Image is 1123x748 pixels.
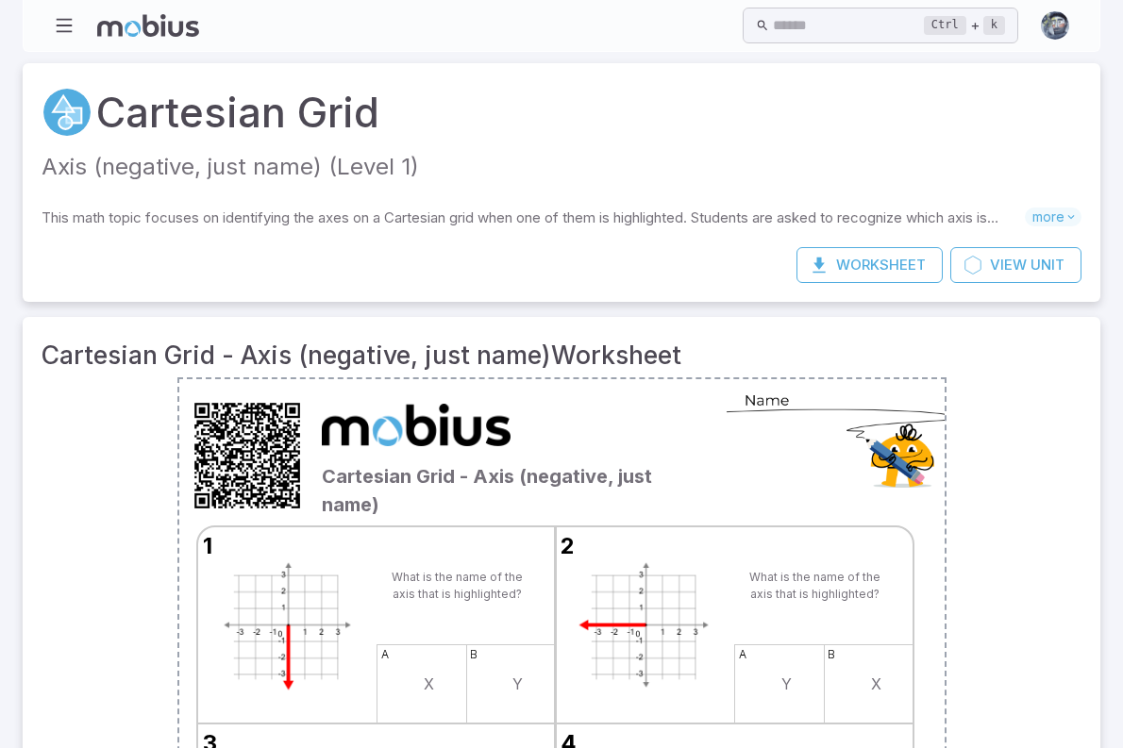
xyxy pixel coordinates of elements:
td: Y [781,673,792,695]
td: Y [512,673,523,695]
div: + [924,14,1005,37]
span: b [825,645,839,662]
a: Geometry 2D [42,87,92,138]
kbd: k [983,16,1005,35]
button: Worksheet [796,247,943,283]
span: a [377,645,392,662]
p: This math topic focuses on identifying the axes on a Cartesian grid when one of them is highlight... [42,208,1025,228]
td: X [424,673,434,695]
a: ViewUnit [950,247,1081,283]
img: NameSemiCircle.png [721,394,962,489]
img: An svg image showing a math problem [556,527,734,723]
a: Cartesian Grid [96,82,379,142]
p: Axis (negative, just name) (Level 1) [42,150,1081,185]
span: 2 [561,529,575,562]
span: Unit [1031,255,1064,275]
span: a [735,645,749,662]
kbd: Ctrl [924,16,966,35]
h3: Cartesian Grid - Axis (negative, just name) Worksheet [42,336,1081,374]
td: What is the name of the axis that is highlighted? [736,529,893,643]
img: Mobius Math Academy logo [322,394,511,456]
td: X [871,673,881,695]
span: View [990,255,1027,275]
div: Cartesian Grid - Axis (negative, just name) [317,390,715,518]
td: What is the name of the axis that is highlighted? [378,529,535,643]
img: andrew.jpg [1041,11,1069,40]
img: An svg image showing a math problem [198,527,377,723]
span: b [467,645,481,662]
span: 1 [203,529,212,562]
